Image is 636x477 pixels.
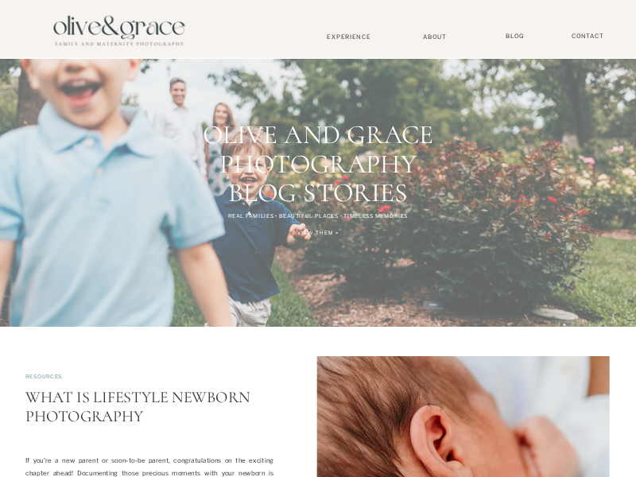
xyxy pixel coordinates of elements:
[567,33,609,41] a: Contact
[172,213,464,219] p: Real families • beautiful places • Timeless Memories
[193,120,442,177] h1: Olive and Grace Photography Blog Stories
[25,388,250,427] a: What is Lifestyle Newborn Photography
[419,33,452,40] a: About
[268,228,369,240] a: View Them >
[25,374,62,380] a: Resources
[502,33,528,41] a: BLOG
[314,33,384,40] a: Experience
